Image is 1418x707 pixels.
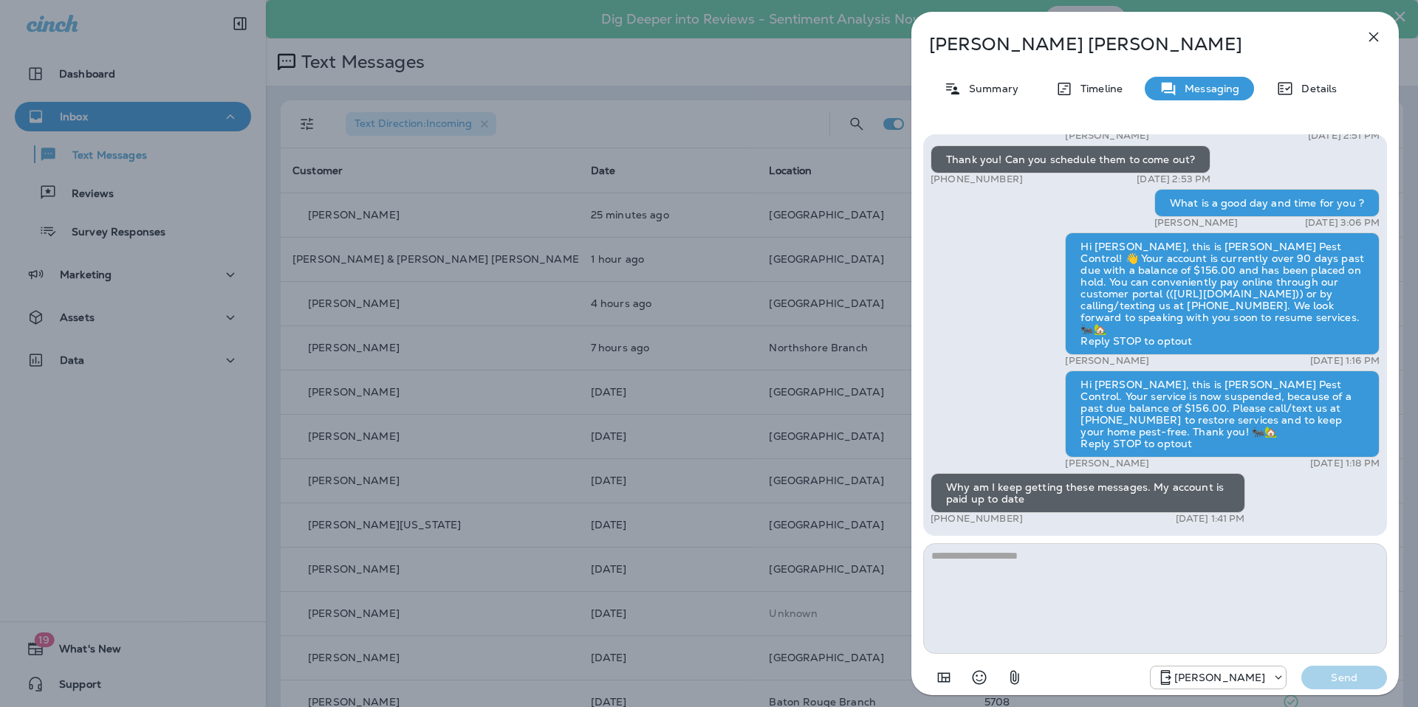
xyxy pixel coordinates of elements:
p: Timeline [1073,83,1123,94]
p: Messaging [1177,83,1239,94]
p: [DATE] 3:06 PM [1305,217,1380,229]
p: [DATE] 1:16 PM [1310,355,1380,367]
div: Why am I keep getting these messages. My account is paid up to date [931,473,1245,513]
p: [DATE] 2:53 PM [1137,173,1210,185]
p: [PERSON_NAME] [1065,355,1149,367]
div: What is a good day and time for you ? [1154,189,1380,217]
p: [PERSON_NAME] [PERSON_NAME] [929,34,1332,55]
p: [PHONE_NUMBER] [931,173,1023,185]
p: [PHONE_NUMBER] [931,513,1023,525]
button: Select an emoji [965,663,994,692]
p: [PERSON_NAME] [1065,130,1149,142]
p: [DATE] 2:51 PM [1308,130,1380,142]
div: Hi [PERSON_NAME], this is [PERSON_NAME] Pest Control! 👋 Your account is currently over 90 days pa... [1065,232,1380,355]
p: [PERSON_NAME] [1065,458,1149,469]
button: Add in a premade template [929,663,959,692]
div: Hi [PERSON_NAME], this is [PERSON_NAME] Pest Control. Your service is now suspended, because of a... [1065,370,1380,458]
p: [PERSON_NAME] [1154,217,1239,229]
p: Details [1294,83,1337,94]
p: [DATE] 1:41 PM [1176,513,1245,525]
p: Summary [962,83,1018,94]
p: [PERSON_NAME] [1174,672,1266,683]
p: [DATE] 1:18 PM [1310,458,1380,469]
div: +1 (504) 576-9603 [1151,669,1287,686]
div: Thank you! Can you schedule them to come out? [931,145,1210,173]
